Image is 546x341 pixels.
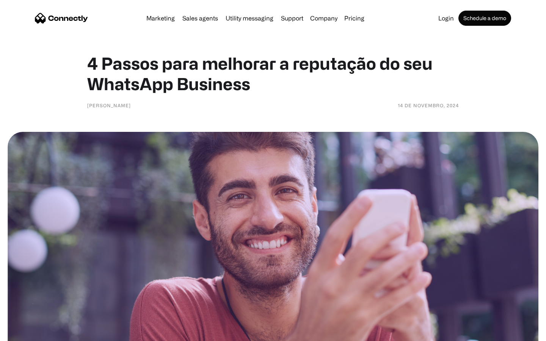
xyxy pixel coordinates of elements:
[87,53,459,94] h1: 4 Passos para melhorar a reputação do seu WhatsApp Business
[35,13,88,24] a: home
[398,102,459,109] div: 14 de novembro, 2024
[87,102,131,109] div: [PERSON_NAME]
[8,328,45,338] aside: Language selected: English
[435,15,457,21] a: Login
[341,15,367,21] a: Pricing
[179,15,221,21] a: Sales agents
[223,15,276,21] a: Utility messaging
[143,15,178,21] a: Marketing
[278,15,306,21] a: Support
[15,328,45,338] ul: Language list
[458,11,511,26] a: Schedule a demo
[310,13,337,23] div: Company
[308,13,340,23] div: Company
